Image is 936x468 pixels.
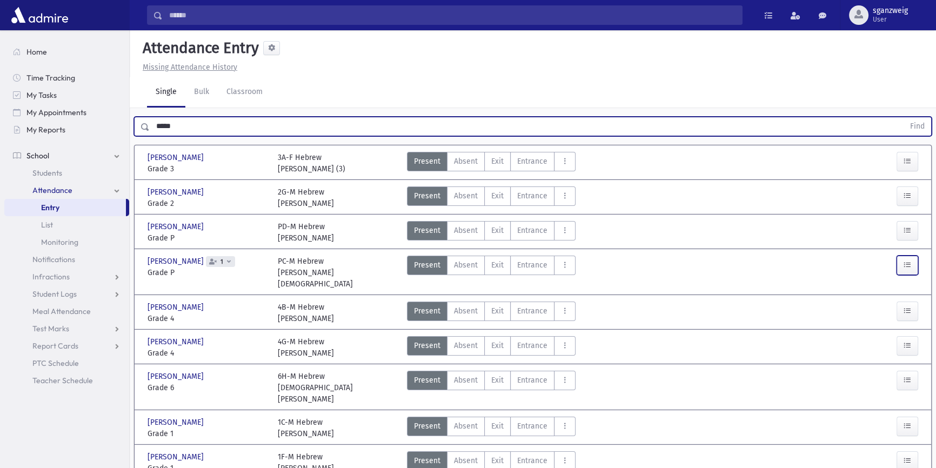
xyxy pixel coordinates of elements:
a: Home [4,43,129,61]
span: Monitoring [41,237,78,247]
div: 1C-M Hebrew [PERSON_NAME] [278,417,334,439]
span: Entry [41,203,59,212]
button: Find [904,117,931,136]
div: PC-M Hebrew [PERSON_NAME][DEMOGRAPHIC_DATA] [278,256,397,290]
h5: Attendance Entry [138,39,259,57]
span: Test Marks [32,324,69,333]
input: Search [163,5,742,25]
span: [PERSON_NAME] [148,451,206,463]
a: School [4,147,129,164]
span: Exit [491,340,504,351]
a: Infractions [4,268,129,285]
div: 4B-M Hebrew [PERSON_NAME] [278,302,334,324]
span: Grade 2 [148,198,267,209]
div: AttTypes [407,417,576,439]
span: Exit [491,225,504,236]
a: Time Tracking [4,69,129,86]
span: Student Logs [32,289,77,299]
span: Present [414,156,440,167]
div: AttTypes [407,221,576,244]
a: Attendance [4,182,129,199]
span: [PERSON_NAME] [148,152,206,163]
span: Grade P [148,267,267,278]
span: Entrance [517,190,547,202]
a: PTC Schedule [4,355,129,372]
span: Attendance [32,185,72,195]
div: PD-M Hebrew [PERSON_NAME] [278,221,334,244]
span: Absent [454,305,478,317]
span: List [41,220,53,230]
span: sganzweig [873,6,908,15]
a: List [4,216,129,233]
span: Grade 1 [148,428,267,439]
span: Exit [491,305,504,317]
a: Monitoring [4,233,129,251]
div: AttTypes [407,302,576,324]
div: 2G-M Hebrew [PERSON_NAME] [278,186,334,209]
span: User [873,15,908,24]
span: Teacher Schedule [32,376,93,385]
span: [PERSON_NAME] [148,186,206,198]
span: Absent [454,259,478,271]
span: Entrance [517,259,547,271]
img: AdmirePro [9,4,71,26]
a: Report Cards [4,337,129,355]
span: Exit [491,375,504,386]
span: Present [414,305,440,317]
span: Students [32,168,62,178]
a: My Reports [4,121,129,138]
a: Bulk [185,77,218,108]
span: Present [414,225,440,236]
div: AttTypes [407,186,576,209]
span: Absent [454,340,478,351]
span: 1 [218,258,225,265]
span: Present [414,340,440,351]
span: Time Tracking [26,73,75,83]
span: [PERSON_NAME] [148,371,206,382]
span: Entrance [517,305,547,317]
span: Absent [454,190,478,202]
span: Grade 4 [148,347,267,359]
span: Meal Attendance [32,306,91,316]
span: Grade P [148,232,267,244]
span: Grade 3 [148,163,267,175]
span: School [26,151,49,161]
span: Notifications [32,255,75,264]
span: Grade 4 [148,313,267,324]
span: Absent [454,156,478,167]
span: Exit [491,156,504,167]
span: Absent [454,420,478,432]
span: Present [414,375,440,386]
a: My Tasks [4,86,129,104]
a: Missing Attendance History [138,63,237,72]
a: Meal Attendance [4,303,129,320]
span: Absent [454,455,478,466]
div: AttTypes [407,336,576,359]
span: Entrance [517,225,547,236]
div: AttTypes [407,256,576,290]
span: [PERSON_NAME] [148,256,206,267]
span: [PERSON_NAME] [148,302,206,313]
span: Infractions [32,272,70,282]
div: AttTypes [407,152,576,175]
a: Students [4,164,129,182]
span: Absent [454,375,478,386]
span: [PERSON_NAME] [148,417,206,428]
div: 3A-F Hebrew [PERSON_NAME] (3) [278,152,345,175]
span: Home [26,47,47,57]
a: Notifications [4,251,129,268]
span: Absent [454,225,478,236]
span: [PERSON_NAME] [148,336,206,347]
span: My Appointments [26,108,86,117]
span: Report Cards [32,341,78,351]
span: Present [414,420,440,432]
span: Entrance [517,375,547,386]
div: AttTypes [407,371,576,405]
a: Single [147,77,185,108]
span: PTC Schedule [32,358,79,368]
span: Present [414,190,440,202]
span: Present [414,259,440,271]
span: Grade 6 [148,382,267,393]
span: Exit [491,420,504,432]
span: My Tasks [26,90,57,100]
